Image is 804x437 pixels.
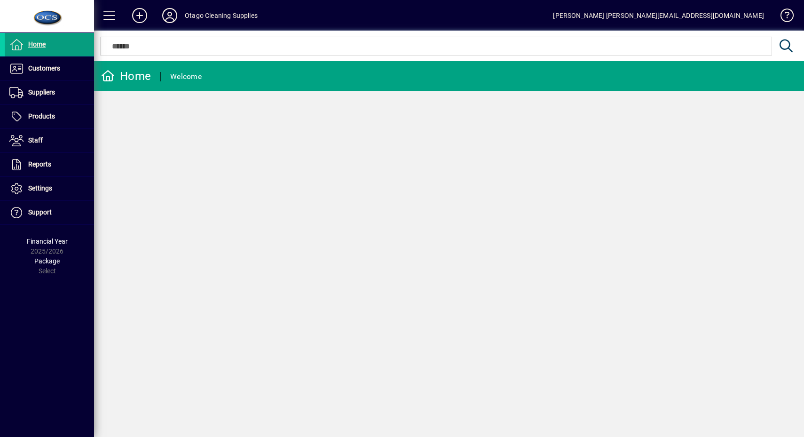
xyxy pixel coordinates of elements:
span: Financial Year [27,238,68,245]
span: Reports [28,160,51,168]
a: Suppliers [5,81,94,104]
span: Staff [28,136,43,144]
span: Customers [28,64,60,72]
a: Staff [5,129,94,152]
span: Package [34,257,60,265]
a: Customers [5,57,94,80]
div: Home [101,69,151,84]
div: Welcome [170,69,202,84]
a: Settings [5,177,94,200]
div: Otago Cleaning Supplies [185,8,258,23]
a: Reports [5,153,94,176]
span: Support [28,208,52,216]
a: Support [5,201,94,224]
span: Suppliers [28,88,55,96]
span: Products [28,112,55,120]
a: Products [5,105,94,128]
span: Settings [28,184,52,192]
div: [PERSON_NAME] [PERSON_NAME][EMAIL_ADDRESS][DOMAIN_NAME] [553,8,764,23]
button: Profile [155,7,185,24]
span: Home [28,40,46,48]
button: Add [125,7,155,24]
a: Knowledge Base [773,2,792,32]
